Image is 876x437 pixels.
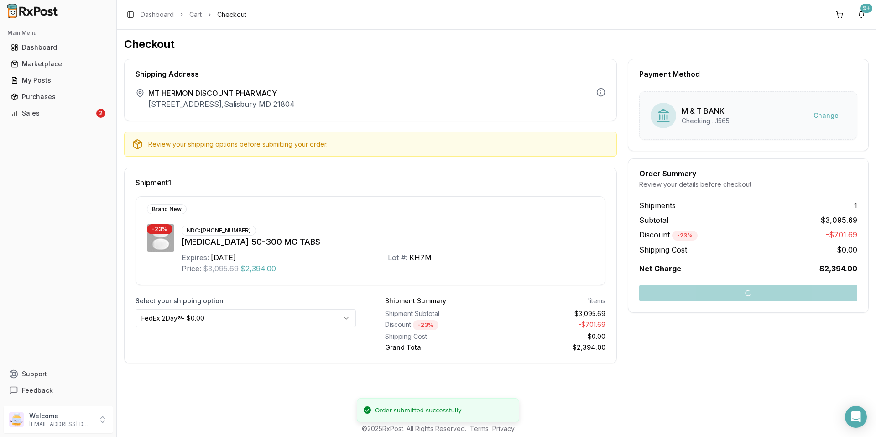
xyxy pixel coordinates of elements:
[388,252,407,263] div: Lot #:
[147,224,174,252] img: Dovato 50-300 MG TABS
[189,10,202,19] a: Cart
[136,179,171,186] span: Shipment 1
[806,107,846,124] button: Change
[7,29,109,37] h2: Main Menu
[182,252,209,263] div: Expires:
[672,231,698,241] div: - 23 %
[240,263,276,274] span: $2,394.00
[11,109,94,118] div: Sales
[11,59,105,68] div: Marketplace
[7,89,109,105] a: Purchases
[7,39,109,56] a: Dashboard
[682,116,730,126] div: Checking ...1565
[639,200,676,211] span: Shipments
[141,10,246,19] nav: breadcrumb
[29,411,93,421] p: Welcome
[837,244,857,255] span: $0.00
[409,252,432,263] div: KH7M
[211,252,236,263] div: [DATE]
[639,244,687,255] span: Shipping Cost
[492,425,515,432] a: Privacy
[499,320,606,330] div: - $701.69
[385,343,492,352] div: Grand Total
[385,296,446,305] div: Shipment Summary
[499,332,606,341] div: $0.00
[4,57,113,71] button: Marketplace
[413,320,438,330] div: - 23 %
[4,382,113,399] button: Feedback
[499,343,606,352] div: $2,394.00
[588,296,605,305] div: 1 items
[385,309,492,318] div: Shipment Subtotal
[7,72,109,89] a: My Posts
[136,70,605,78] div: Shipping Address
[639,70,857,78] div: Payment Method
[4,366,113,382] button: Support
[385,320,492,330] div: Discount
[470,425,489,432] a: Terms
[639,180,857,189] div: Review your details before checkout
[29,421,93,428] p: [EMAIL_ADDRESS][DOMAIN_NAME]
[4,4,62,18] img: RxPost Logo
[4,73,113,88] button: My Posts
[141,10,174,19] a: Dashboard
[499,309,606,318] div: $3,095.69
[148,88,295,99] span: MT HERMON DISCOUNT PHARMACY
[182,236,594,248] div: [MEDICAL_DATA] 50-300 MG TABS
[182,263,201,274] div: Price:
[96,109,105,118] div: 2
[124,37,869,52] h1: Checkout
[375,406,462,415] div: Order submitted successfully
[203,263,239,274] span: $3,095.69
[4,40,113,55] button: Dashboard
[11,92,105,101] div: Purchases
[147,204,187,214] div: Brand New
[182,226,256,236] div: NDC: [PHONE_NUMBER]
[821,215,857,226] span: $3,095.69
[385,332,492,341] div: Shipping Cost
[845,406,867,428] div: Open Intercom Messenger
[854,200,857,211] span: 1
[217,10,246,19] span: Checkout
[147,224,172,234] div: - 23 %
[136,296,356,305] label: Select your shipping option
[819,263,857,274] span: $2,394.00
[854,7,869,22] button: 9+
[4,90,113,104] button: Purchases
[148,140,609,149] div: Review your shipping options before submitting your order.
[639,215,668,226] span: Subtotal
[148,99,295,110] p: [STREET_ADDRESS] , Salisbury MD 21804
[639,230,698,239] span: Discount
[11,43,105,52] div: Dashboard
[7,56,109,72] a: Marketplace
[639,170,857,177] div: Order Summary
[9,412,24,427] img: User avatar
[639,264,681,273] span: Net Charge
[22,386,53,395] span: Feedback
[826,229,857,241] span: -$701.69
[4,106,113,121] button: Sales2
[7,105,109,121] a: Sales2
[860,4,872,13] div: 9+
[682,105,730,116] div: M & T BANK
[11,76,105,85] div: My Posts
